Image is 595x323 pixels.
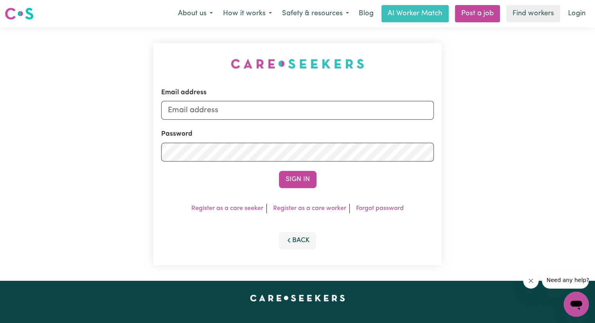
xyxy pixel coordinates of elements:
a: Forgot password [356,205,404,212]
a: Register as a care seeker [191,205,263,212]
button: Sign In [279,171,316,188]
span: Need any help? [5,5,47,12]
label: Password [161,129,192,139]
button: About us [173,5,218,22]
input: Email address [161,101,434,120]
a: Login [563,5,590,22]
a: Careseekers logo [5,5,34,23]
a: Register as a care worker [273,205,346,212]
a: Careseekers home page [250,295,345,301]
img: Careseekers logo [5,7,34,21]
a: AI Worker Match [381,5,449,22]
button: Safety & resources [277,5,354,22]
button: Back [279,232,316,249]
a: Find workers [506,5,560,22]
iframe: Button to launch messaging window [564,292,589,317]
iframe: Message from company [542,271,589,289]
label: Email address [161,88,207,98]
button: How it works [218,5,277,22]
iframe: Close message [523,273,539,289]
a: Blog [354,5,378,22]
a: Post a job [455,5,500,22]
